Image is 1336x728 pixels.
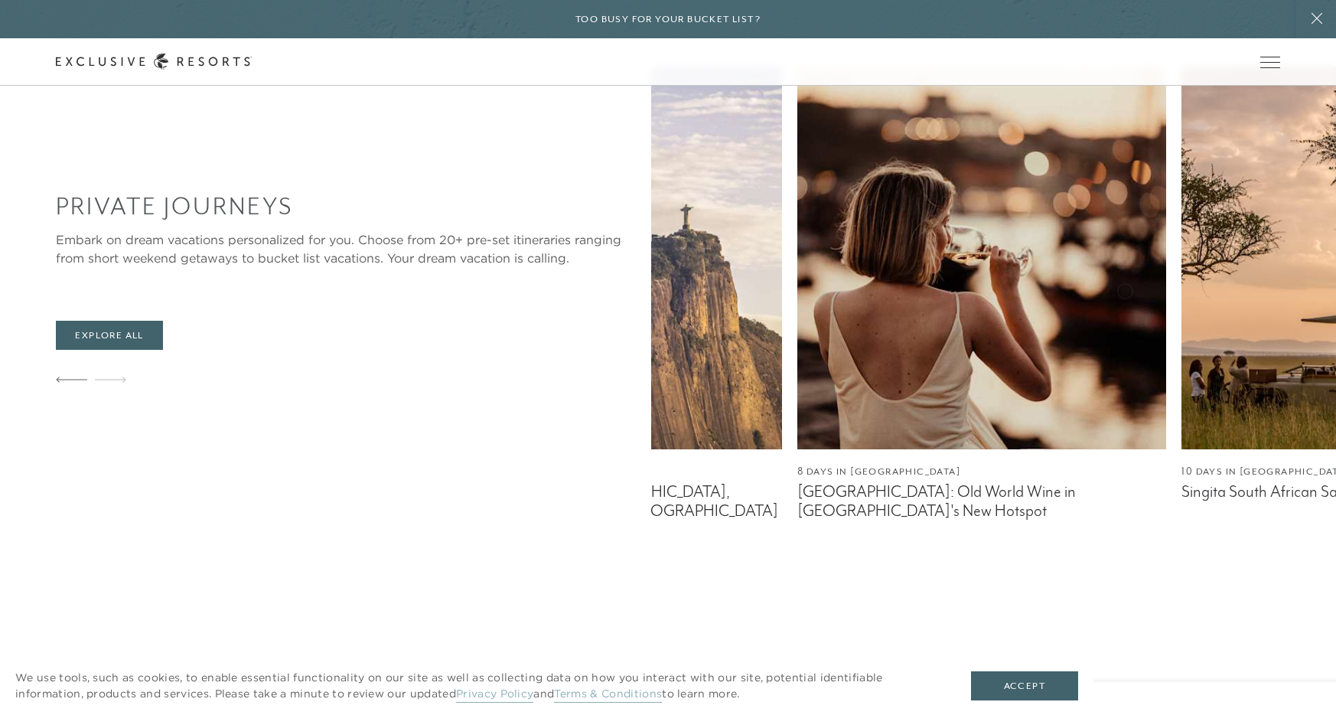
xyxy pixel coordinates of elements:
[56,321,162,350] a: Explore All
[56,230,635,267] div: Embark on dream vacations personalized for you. Choose from 20+ pre-set itineraries ranging from ...
[797,482,1166,521] figcaption: [GEOGRAPHIC_DATA]: Old World Wine in [GEOGRAPHIC_DATA]'s New Hotspot
[456,687,533,703] a: Privacy Policy
[1260,57,1280,67] button: Open navigation
[971,671,1078,700] button: Accept
[554,687,662,703] a: Terms & Conditions
[575,12,761,27] h6: Too busy for your bucket list?
[15,670,940,702] p: We use tools, such as cookies, to enable essential functionality on our site as well as collectin...
[797,465,1166,479] figcaption: 8 Days in [GEOGRAPHIC_DATA]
